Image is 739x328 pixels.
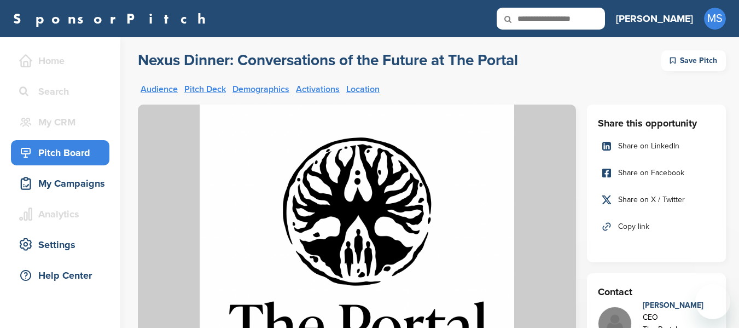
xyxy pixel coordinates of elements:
h3: [PERSON_NAME] [616,11,693,26]
div: Pitch Board [16,143,109,163]
div: Home [16,51,109,71]
h2: Nexus Dinner: Conversations of the Future at The Portal [138,50,518,70]
span: Share on Facebook [618,167,684,179]
span: MS [704,8,726,30]
a: Location [346,85,380,94]
div: Search [16,82,109,101]
a: [PERSON_NAME] [616,7,693,31]
a: Nexus Dinner: Conversations of the Future at The Portal [138,50,518,71]
a: Audience [141,85,178,94]
div: Settings [16,235,109,255]
a: My Campaigns [11,171,109,196]
a: Activations [296,85,340,94]
a: Copy link [598,215,715,238]
a: My CRM [11,110,109,135]
a: Search [11,79,109,104]
span: Share on X / Twitter [618,194,685,206]
span: Copy link [618,221,649,233]
div: Analytics [16,204,109,224]
a: Pitch Deck [184,85,226,94]
a: Share on Facebook [598,162,715,185]
div: My CRM [16,112,109,132]
a: Demographics [232,85,289,94]
h3: Share this opportunity [598,116,715,131]
a: SponsorPitch [13,11,213,26]
div: CEO [643,312,703,324]
a: Help Center [11,263,109,288]
div: My Campaigns [16,174,109,193]
a: Share on X / Twitter [598,188,715,211]
a: Pitch Board [11,140,109,165]
div: Save Pitch [661,50,726,71]
h3: Contact [598,284,715,300]
span: Share on LinkedIn [618,140,679,152]
div: Help Center [16,266,109,285]
a: Analytics [11,202,109,227]
iframe: Button to launch messaging window [695,284,730,319]
a: Home [11,48,109,73]
a: Settings [11,232,109,257]
a: Share on LinkedIn [598,135,715,158]
div: [PERSON_NAME] [643,300,703,312]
